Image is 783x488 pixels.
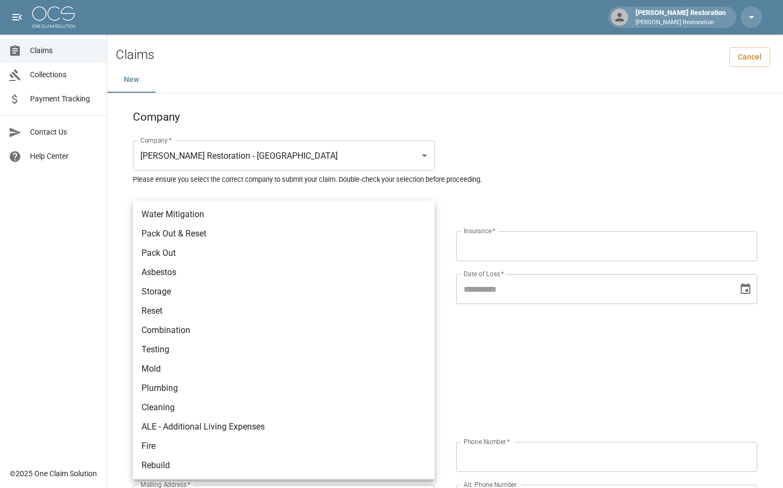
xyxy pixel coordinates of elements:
[133,437,435,456] li: Fire
[133,379,435,398] li: Plumbing
[133,359,435,379] li: Mold
[133,301,435,321] li: Reset
[133,243,435,263] li: Pack Out
[133,456,435,475] li: Rebuild
[133,321,435,340] li: Combination
[133,205,435,224] li: Water Mitigation
[133,263,435,282] li: Asbestos
[133,417,435,437] li: ALE - Additional Living Expenses
[133,282,435,301] li: Storage
[133,340,435,359] li: Testing
[133,398,435,417] li: Cleaning
[133,224,435,243] li: Pack Out & Reset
